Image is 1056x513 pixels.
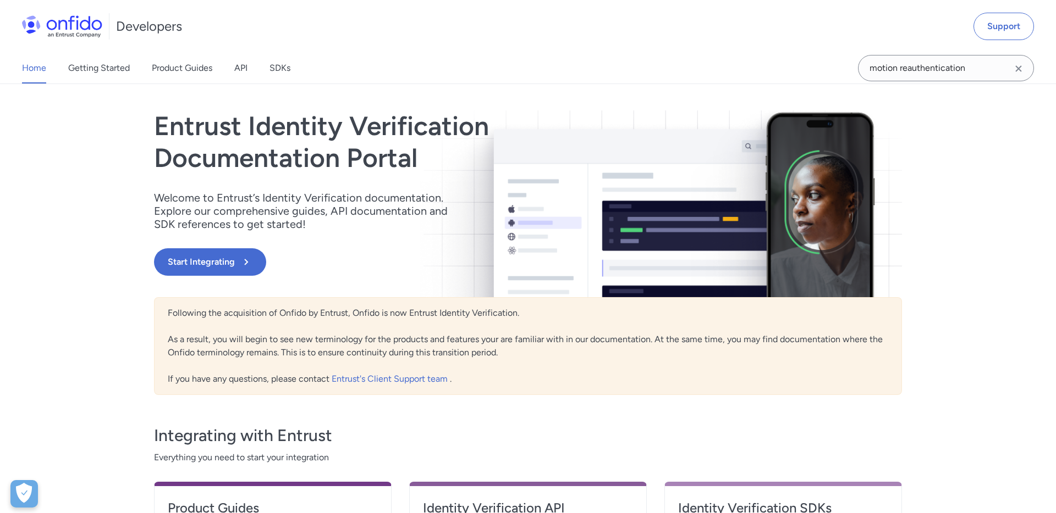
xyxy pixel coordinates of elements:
button: Open Preferences [10,480,38,508]
a: Start Integrating [154,248,678,276]
div: Cookie Preferences [10,480,38,508]
div: Following the acquisition of Onfido by Entrust, Onfido is now Entrust Identity Verification. As a... [154,297,902,395]
p: Welcome to Entrust’s Identity Verification documentation. Explore our comprehensive guides, API d... [154,191,462,231]
a: SDKs [269,53,290,83]
a: API [234,53,248,83]
a: Getting Started [68,53,130,83]
h3: Integrating with Entrust [154,425,902,447]
a: Home [22,53,46,83]
a: Entrust's Client Support team [332,373,450,384]
a: Support [974,13,1034,40]
a: Product Guides [152,53,212,83]
input: Onfido search input field [858,55,1034,81]
h1: Entrust Identity Verification Documentation Portal [154,110,678,174]
img: Onfido Logo [22,15,102,37]
button: Start Integrating [154,248,266,276]
svg: Clear search field button [1012,62,1025,75]
span: Everything you need to start your integration [154,451,902,464]
h1: Developers [116,18,182,35]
